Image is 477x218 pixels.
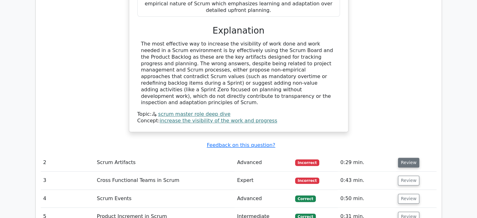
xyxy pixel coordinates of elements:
div: Topic: [137,111,340,118]
td: 4 [41,190,94,208]
td: 2 [41,154,94,172]
a: increase the visibility of the work and progress [160,118,277,124]
h3: Explanation [141,25,336,36]
td: Cross Functional Teams in Scrum [94,172,235,189]
button: Review [398,194,419,204]
td: 0:43 min. [338,172,395,189]
div: Concept: [137,118,340,124]
span: Correct [295,195,315,202]
button: Review [398,158,419,167]
td: Scrum Artifacts [94,154,235,172]
a: Feedback on this question? [207,142,275,148]
a: scrum master role deep dive [158,111,230,117]
div: The most effective way to increase the visibility of work done and work needed in a Scrum environ... [141,41,336,106]
td: Scrum Events [94,190,235,208]
td: Advanced [235,154,293,172]
button: Review [398,176,419,185]
td: Expert [235,172,293,189]
td: 3 [41,172,94,189]
span: Incorrect [295,178,319,184]
td: 0:50 min. [338,190,395,208]
span: Incorrect [295,159,319,166]
td: 0:29 min. [338,154,395,172]
td: Advanced [235,190,293,208]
